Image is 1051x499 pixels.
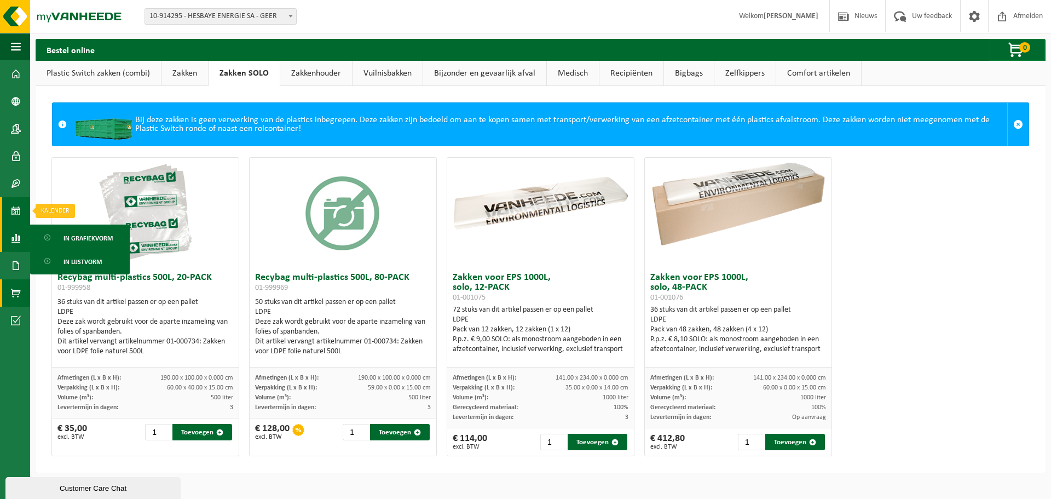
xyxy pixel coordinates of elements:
span: Verpakking (L x B x H): [650,385,712,391]
a: In grafiekvorm [33,227,127,248]
span: excl. BTW [453,444,487,450]
img: 01-999969 [288,158,397,267]
span: Levertermijn in dagen: [453,414,513,421]
button: Toevoegen [568,434,627,450]
div: Deze zak wordt gebruikt voor de aparte inzameling van folies of spanbanden. [57,317,233,337]
span: 1000 liter [800,394,826,401]
iframe: chat widget [5,475,183,499]
span: 35.00 x 0.00 x 14.00 cm [565,385,628,391]
img: HK-XC-20-GN-00.png [72,108,135,140]
span: Verpakking (L x B x H): [453,385,515,391]
div: Bij deze zakken is geen verwerking van de plastics inbegrepen. Deze zakken zijn bedoeld om aan te... [72,103,1007,146]
span: Afmetingen (L x B x H): [453,375,516,381]
strong: [PERSON_NAME] [764,12,818,20]
span: 01-999969 [255,284,288,292]
span: 190.00 x 100.00 x 0.000 cm [358,375,431,381]
span: 60.00 x 0.00 x 15.00 cm [763,385,826,391]
img: 01-999958 [90,158,200,267]
span: Volume (m³): [57,394,93,401]
span: 500 liter [408,394,431,401]
div: 36 stuks van dit artikel passen er op een pallet [57,297,233,357]
span: 100% [614,404,628,411]
span: Gerecycleerd materiaal: [650,404,715,411]
span: Levertermijn in dagen: [650,414,711,421]
div: P.p.z. € 8,10 SOLO: als monostroom aangeboden in een afzetcontainer, inclusief verwerking, exclus... [650,335,826,354]
a: Plastic Switch zakken (combi) [36,61,161,86]
a: Zakkenhouder [280,61,352,86]
span: excl. BTW [57,434,87,440]
div: Dit artikel vervangt artikelnummer 01-000734: Zakken voor LDPE folie naturel 500L [255,337,431,357]
span: 500 liter [211,394,233,401]
h3: Recybag multi-plastics 500L, 80-PACK [255,273,431,295]
div: Pack van 12 zakken, 12 zakken (1 x 12) [453,325,628,335]
input: 1 [738,434,764,450]
span: Volume (m³): [453,394,488,401]
span: Afmetingen (L x B x H): [255,375,319,381]
input: 1 [145,424,171,440]
a: Recipiënten [599,61,663,86]
span: 141.00 x 234.00 x 0.000 cm [556,375,628,381]
div: 72 stuks van dit artikel passen er op een pallet [453,305,628,354]
span: 10-914295 - HESBAYE ENERGIE SA - GEER [145,9,296,24]
span: Verpakking (L x B x H): [255,385,317,391]
a: Zakken SOLO [209,61,280,86]
span: Levertermijn in dagen: [255,404,316,411]
span: In lijstvorm [63,251,102,272]
span: 60.00 x 40.00 x 15.00 cm [167,385,233,391]
a: Zelfkippers [714,61,776,86]
h2: Bestel online [36,39,106,60]
span: In grafiekvorm [63,228,113,249]
div: LDPE [255,307,431,317]
div: Pack van 48 zakken, 48 zakken (4 x 12) [650,325,826,335]
span: excl. BTW [650,444,685,450]
input: 1 [343,424,368,440]
a: Sluit melding [1007,103,1029,146]
span: excl. BTW [255,434,290,440]
div: € 412,80 [650,434,685,450]
span: 141.00 x 234.00 x 0.000 cm [753,375,826,381]
span: Afmetingen (L x B x H): [57,375,121,381]
div: LDPE [57,307,233,317]
div: Deze zak wordt gebruikt voor de aparte inzameling van folies of spanbanden. [255,317,431,337]
div: € 128,00 [255,424,290,440]
span: Levertermijn in dagen: [57,404,118,411]
a: Bijzonder en gevaarlijk afval [423,61,546,86]
input: 1 [540,434,566,450]
a: Medisch [547,61,599,86]
img: 01-001075 [447,158,634,251]
span: 100% [811,404,826,411]
a: Zakken [161,61,208,86]
button: Toevoegen [765,434,825,450]
div: LDPE [650,315,826,325]
span: 10-914295 - HESBAYE ENERGIE SA - GEER [145,8,297,25]
div: € 114,00 [453,434,487,450]
h3: Recybag multi-plastics 500L, 20-PACK [57,273,233,295]
div: € 35,00 [57,424,87,440]
span: 1000 liter [603,394,628,401]
span: 01-001076 [650,294,683,302]
div: P.p.z. € 9,00 SOLO: als monostroom aangeboden in een afzetcontainer, inclusief verwerking, exclus... [453,335,628,354]
span: Verpakking (L x B x H): [57,385,119,391]
div: LDPE [453,315,628,325]
button: 0 [990,39,1044,61]
span: Volume (m³): [650,394,686,401]
span: Afmetingen (L x B x H): [650,375,714,381]
a: Comfort artikelen [776,61,861,86]
h3: Zakken voor EPS 1000L, solo, 48-PACK [650,273,826,302]
span: Volume (m³): [255,394,291,401]
a: Bigbags [664,61,714,86]
a: In lijstvorm [33,251,127,272]
a: Vuilnisbakken [353,61,423,86]
span: 3 [625,414,628,421]
span: 3 [230,404,233,411]
span: 59.00 x 0.00 x 15.00 cm [368,385,431,391]
h3: Zakken voor EPS 1000L, solo, 12-PACK [453,273,628,302]
div: 50 stuks van dit artikel passen er op een pallet [255,297,431,357]
span: Gerecycleerd materiaal: [453,404,518,411]
span: 3 [428,404,431,411]
div: Dit artikel vervangt artikelnummer 01-000734: Zakken voor LDPE folie naturel 500L [57,337,233,357]
span: 01-001075 [453,294,486,302]
span: 01-999958 [57,284,90,292]
span: Op aanvraag [792,414,826,421]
